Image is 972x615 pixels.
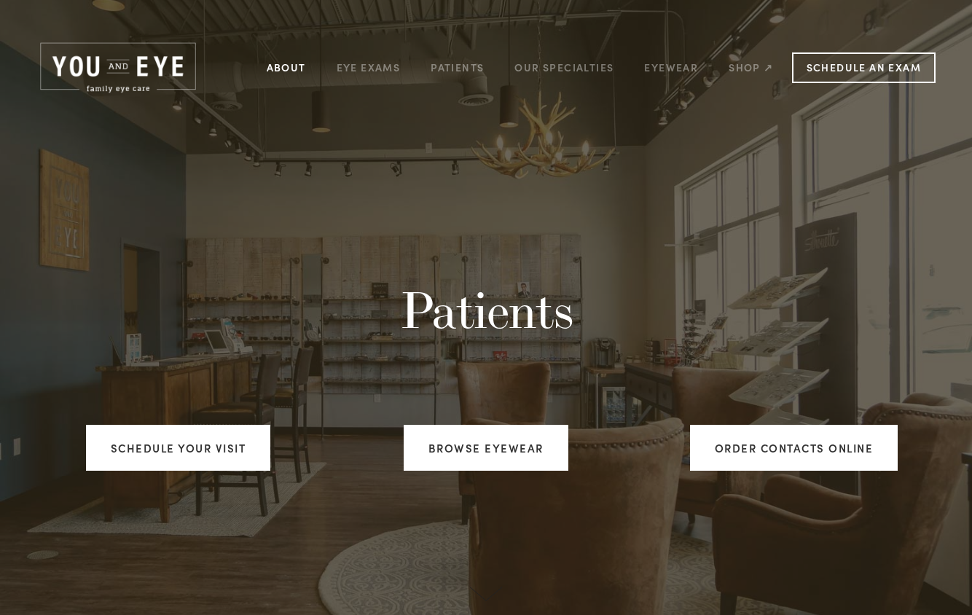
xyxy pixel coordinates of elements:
[729,56,773,79] a: Shop ↗
[337,56,401,79] a: Eye Exams
[86,425,271,471] a: Schedule your visit
[514,60,614,74] a: Our Specialties
[404,425,568,471] a: Browse Eyewear
[644,56,698,79] a: Eyewear
[431,56,484,79] a: Patients
[213,281,759,340] h1: Patients
[267,56,306,79] a: About
[690,425,898,471] a: ORDER CONTACTS ONLINE
[36,40,200,95] img: Rochester, MN | You and Eye | Family Eye Care
[792,52,936,83] a: Schedule an Exam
